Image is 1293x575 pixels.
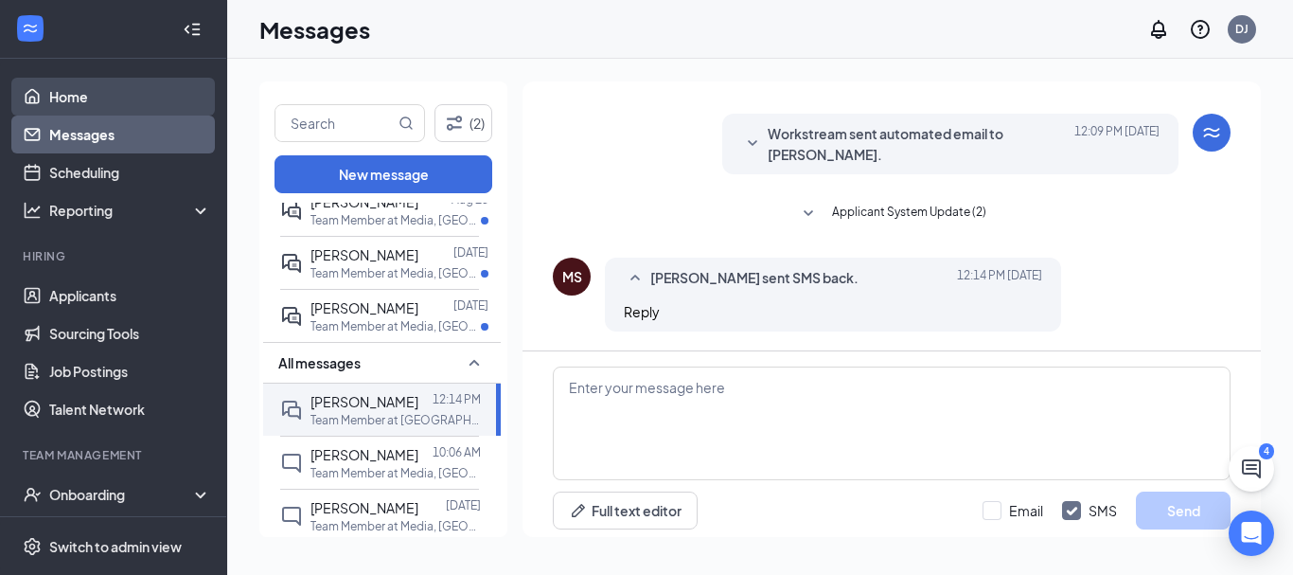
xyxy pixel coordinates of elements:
[443,112,466,135] svg: Filter
[1189,18,1212,41] svg: QuestionInfo
[21,19,40,38] svg: WorkstreamLogo
[624,303,660,320] span: Reply
[49,485,195,504] div: Onboarding
[23,537,42,556] svg: Settings
[49,78,211,116] a: Home
[650,267,859,290] span: [PERSON_NAME] sent SMS back.
[768,123,1074,165] span: Workstream sent automated email to [PERSON_NAME].
[280,399,303,422] svg: DoubleChat
[280,199,303,222] svg: ActiveDoubleChat
[310,446,418,463] span: [PERSON_NAME]
[453,297,488,314] p: [DATE]
[49,352,211,390] a: Job Postings
[310,518,481,534] p: Team Member at Media, [GEOGRAPHIC_DATA]
[1229,446,1274,492] button: ChatActive
[23,485,42,504] svg: UserCheck
[1200,121,1223,144] svg: WorkstreamLogo
[463,351,486,374] svg: SmallChevronUp
[275,155,492,193] button: New message
[49,201,212,220] div: Reporting
[1235,21,1249,37] div: DJ
[49,277,211,314] a: Applicants
[797,203,820,225] svg: SmallChevronDown
[259,13,370,45] h1: Messages
[310,465,481,481] p: Team Member at Media, [GEOGRAPHIC_DATA]
[49,513,211,551] a: Team
[23,248,207,264] div: Hiring
[310,265,481,281] p: Team Member at Media, [GEOGRAPHIC_DATA]
[1240,458,1263,480] svg: ChatActive
[49,314,211,352] a: Sourcing Tools
[310,246,418,263] span: [PERSON_NAME]
[23,447,207,463] div: Team Management
[957,267,1042,290] span: [DATE] 12:14 PM
[1136,492,1231,530] button: Send
[280,305,303,328] svg: ActiveDoubleChat
[49,390,211,428] a: Talent Network
[399,116,414,131] svg: MagnifyingGlass
[49,153,211,191] a: Scheduling
[434,104,492,142] button: Filter (2)
[741,133,764,155] svg: SmallChevronDown
[453,244,488,261] p: [DATE]
[280,252,303,275] svg: ActiveDoubleChat
[310,212,481,228] p: Team Member at Media, [GEOGRAPHIC_DATA]
[278,353,361,372] span: All messages
[797,203,986,225] button: SmallChevronDownApplicant System Update (2)
[310,412,481,428] p: Team Member at [GEOGRAPHIC_DATA], [GEOGRAPHIC_DATA]
[832,203,986,225] span: Applicant System Update (2)
[275,105,395,141] input: Search
[1074,123,1160,165] span: [DATE] 12:09 PM
[1229,511,1274,556] div: Open Intercom Messenger
[624,267,646,290] svg: SmallChevronUp
[446,497,481,513] p: [DATE]
[49,116,211,153] a: Messages
[433,391,481,407] p: 12:14 PM
[433,444,481,460] p: 10:06 AM
[183,20,202,39] svg: Collapse
[23,201,42,220] svg: Analysis
[280,452,303,475] svg: ChatInactive
[569,501,588,520] svg: Pen
[562,267,582,286] div: MS
[310,499,418,516] span: [PERSON_NAME]
[310,393,418,410] span: [PERSON_NAME]
[310,318,481,334] p: Team Member at Media, [GEOGRAPHIC_DATA]
[310,299,418,316] span: [PERSON_NAME]
[1259,443,1274,459] div: 4
[1147,18,1170,41] svg: Notifications
[49,537,182,556] div: Switch to admin view
[280,505,303,528] svg: ChatInactive
[553,492,698,530] button: Full text editorPen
